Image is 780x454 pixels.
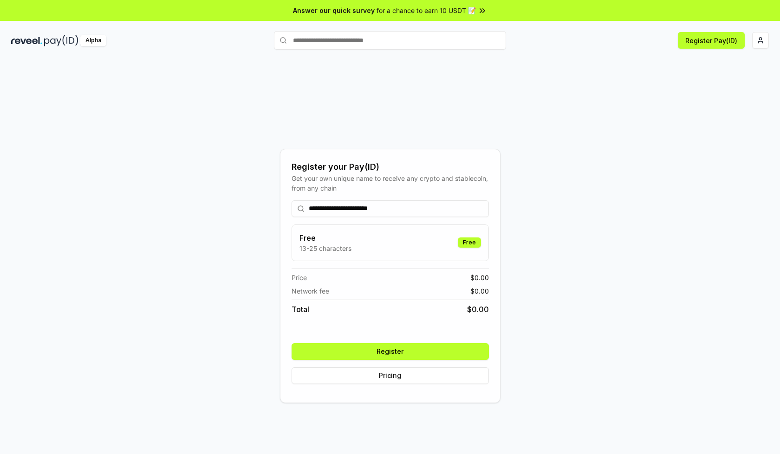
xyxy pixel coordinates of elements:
img: reveel_dark [11,35,42,46]
button: Register Pay(ID) [678,32,745,49]
span: for a chance to earn 10 USDT 📝 [377,6,476,15]
p: 13-25 characters [299,243,351,253]
img: pay_id [44,35,78,46]
div: Register your Pay(ID) [292,160,489,173]
span: $ 0.00 [467,304,489,315]
div: Free [458,237,481,248]
span: $ 0.00 [470,286,489,296]
div: Alpha [80,35,106,46]
span: Price [292,273,307,282]
button: Pricing [292,367,489,384]
h3: Free [299,232,351,243]
span: Network fee [292,286,329,296]
div: Get your own unique name to receive any crypto and stablecoin, from any chain [292,173,489,193]
button: Register [292,343,489,360]
span: Answer our quick survey [293,6,375,15]
span: Total [292,304,309,315]
span: $ 0.00 [470,273,489,282]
